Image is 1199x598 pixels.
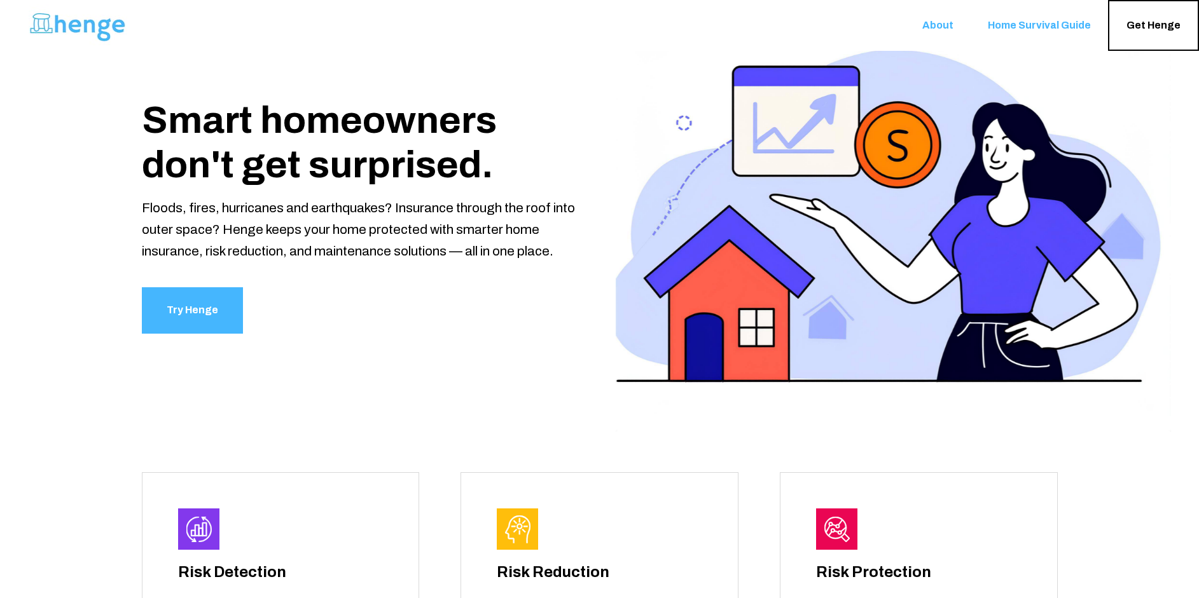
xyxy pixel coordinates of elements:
[29,4,127,46] img: Henge-Full-Logo-Blue
[167,301,218,320] span: Try Henge
[497,562,702,583] h3: Risk Reduction
[1126,20,1181,32] span: Get Henge
[142,98,584,187] h1: Smart homeowners don't get surprised.
[816,562,1022,583] h3: Risk Protection
[142,197,584,262] div: Floods, fires, hurricanes and earthquakes? Insurance through the roof into outer space? Henge kee...
[988,20,1091,32] span: Home Survival Guide
[178,562,384,583] h3: Risk Detection
[922,20,953,32] span: About
[142,287,243,334] a: Try Henge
